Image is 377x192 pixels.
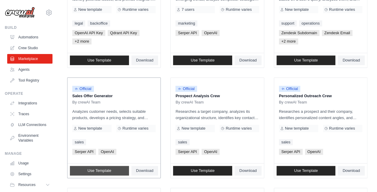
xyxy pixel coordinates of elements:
span: +2 more [279,38,298,44]
a: Usage [7,158,52,168]
span: Download [239,58,257,63]
a: Download [338,166,365,175]
a: LLM Connections [7,120,52,130]
span: Use Template [88,58,111,63]
span: Official [72,86,94,92]
button: Resources [7,180,52,190]
a: Download [131,55,158,65]
span: Download [343,168,360,173]
span: Runtime varies [122,126,148,131]
span: OpenAI [98,149,116,155]
a: Download [235,55,262,65]
span: Runtime varies [329,7,355,12]
span: Use Template [294,58,318,63]
a: Settings [7,169,52,179]
span: Use Template [191,168,214,173]
a: Agents [7,65,52,74]
a: sales [279,139,293,145]
a: operations [299,20,322,26]
a: Download [235,166,262,175]
span: New template [78,126,102,131]
div: Build [5,25,52,30]
a: Use Template [277,55,336,65]
span: Official [279,86,301,92]
span: New template [285,7,309,12]
span: OpenAI API Key [72,30,105,36]
a: legal [72,20,85,26]
span: Serper API [72,149,96,155]
a: Traces [7,109,52,119]
img: Logo [5,7,35,18]
a: Use Template [70,55,129,65]
span: OpenAI [202,149,220,155]
a: sales [175,139,189,145]
a: Download [338,55,365,65]
span: Use Template [294,168,318,173]
span: By crewAI Team [279,100,307,105]
span: Serper API [175,30,199,36]
a: Environment Variables [7,131,52,145]
span: Use Template [88,168,111,173]
span: Qdrant API Key [108,30,139,36]
span: 7 users [181,7,194,12]
a: Automations [7,32,52,42]
a: backoffice [88,20,110,26]
span: Official [175,86,197,92]
p: Personalized Outreach Crew [279,93,362,99]
p: Prospect Analysis Crew [175,93,259,99]
a: Use Template [277,166,336,175]
span: By crewAI Team [72,100,100,105]
span: Runtime varies [122,7,148,12]
p: Analyzes customer needs, selects suitable products, develops a pricing strategy, and creates a co... [72,108,156,121]
span: New template [285,126,309,131]
span: Resources [18,182,35,187]
span: New template [181,126,205,131]
span: Use Template [191,58,214,63]
span: OpenAI [202,30,220,36]
a: Use Template [70,166,129,175]
a: Use Template [173,166,232,175]
a: sales [72,139,86,145]
span: Serper API [279,149,303,155]
a: Integrations [7,98,52,108]
span: By crewAI Team [175,100,204,105]
span: Download [343,58,360,63]
a: marketing [175,20,197,26]
a: Use Template [173,55,232,65]
a: Tool Registry [7,76,52,85]
span: New template [78,7,102,12]
p: Sales Offer Generator [72,93,156,99]
span: Zendesk Email [322,30,352,36]
span: Zendesk Subdomain [279,30,319,36]
p: Researches a target company, analyzes its organizational structure, identifies key contacts, and ... [175,108,259,121]
span: Download [239,168,257,173]
span: Serper API [175,149,199,155]
p: Researches a prospect and their company, identifies personalized content angles, and crafts a tai... [279,108,362,121]
a: Marketplace [7,54,52,64]
a: Download [131,166,158,175]
span: +2 more [72,38,91,44]
span: Runtime varies [226,126,252,131]
span: Download [136,58,154,63]
div: Operate [5,91,52,96]
div: Manage [5,151,52,156]
a: support [279,20,297,26]
span: Runtime varies [226,7,252,12]
span: Runtime varies [329,126,355,131]
iframe: Chat Widget [347,163,377,192]
span: OpenAI [305,149,323,155]
span: Download [136,168,154,173]
a: Crew Studio [7,43,52,53]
